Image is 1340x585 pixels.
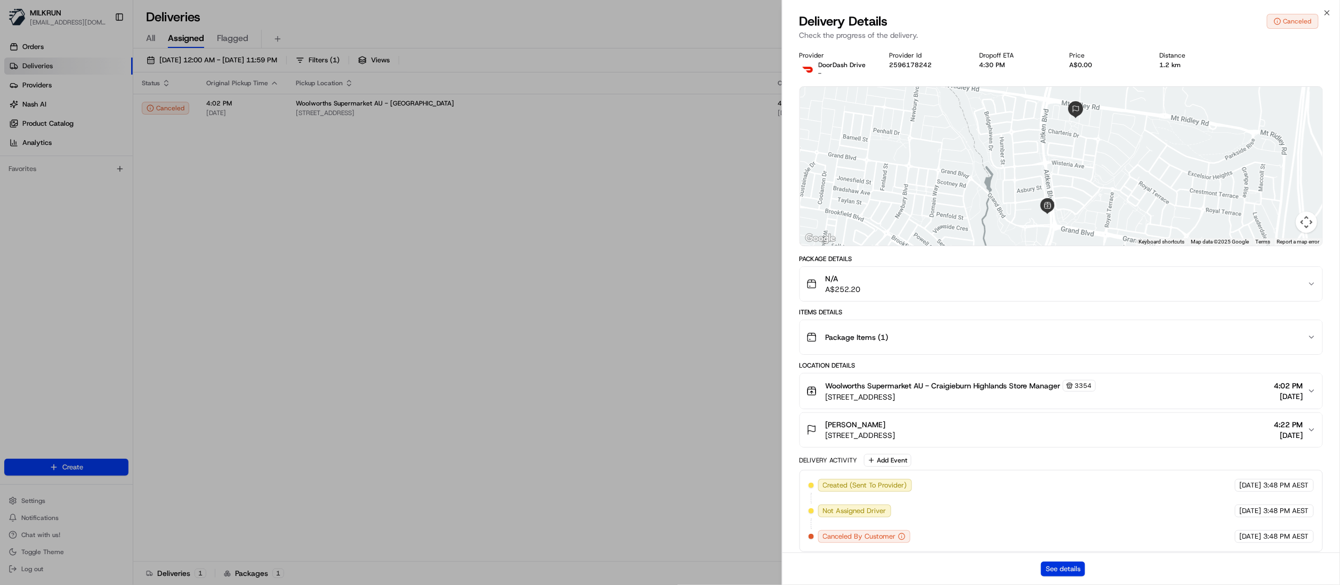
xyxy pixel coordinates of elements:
span: 3354 [1075,381,1092,390]
span: [DATE] [1240,506,1262,516]
div: Provider [800,51,873,60]
div: Location Details [800,361,1323,370]
div: Delivery Activity [800,456,858,465]
img: Google [803,232,838,246]
span: [DATE] [1274,391,1303,402]
span: 3:48 PM AEST [1264,481,1309,490]
div: Items Details [800,308,1323,316]
span: 3:48 PM AEST [1264,506,1309,516]
button: Keyboard shortcuts [1139,238,1184,246]
span: 4:22 PM [1274,419,1303,430]
a: Terms (opens in new tab) [1255,239,1270,245]
span: Package Items ( 1 ) [826,332,889,343]
div: A$0.00 [1070,61,1143,69]
span: - [819,69,822,78]
span: Delivery Details [800,13,888,30]
span: Map data ©2025 Google [1191,239,1249,245]
span: [STREET_ADDRESS] [826,392,1096,402]
button: Canceled [1267,14,1319,29]
span: [PERSON_NAME] [826,419,886,430]
div: Provider Id [890,51,963,60]
span: [STREET_ADDRESS] [826,430,895,441]
button: Package Items (1) [800,320,1323,354]
button: 2596178242 [890,61,932,69]
span: 3:48 PM AEST [1264,532,1309,541]
div: 4:30 PM [980,61,1053,69]
span: Not Assigned Driver [823,506,886,516]
span: Canceled By Customer [823,532,896,541]
a: Report a map error [1277,239,1319,245]
button: See details [1041,562,1085,576]
span: A$252.20 [826,284,861,295]
div: Package Details [800,255,1323,263]
a: Open this area in Google Maps (opens a new window) [803,232,838,246]
div: Distance [1160,51,1233,60]
span: [DATE] [1240,481,1262,490]
button: Map camera controls [1296,212,1317,233]
div: 1.2 km [1160,61,1233,69]
span: N/A [826,273,861,284]
span: Woolworths Supermarket AU - Craigieburn Highlands Store Manager [826,380,1061,391]
span: DoorDash Drive [819,61,866,69]
p: Check the progress of the delivery. [800,30,1323,40]
div: Dropoff ETA [980,51,1053,60]
span: 4:02 PM [1274,380,1303,391]
button: Woolworths Supermarket AU - Craigieburn Highlands Store Manager3354[STREET_ADDRESS]4:02 PM[DATE] [800,373,1323,409]
button: [PERSON_NAME][STREET_ADDRESS]4:22 PM[DATE] [800,413,1323,447]
span: [DATE] [1274,430,1303,441]
button: N/AA$252.20 [800,267,1323,301]
div: Price [1070,51,1143,60]
span: [DATE] [1240,532,1262,541]
button: Add Event [864,454,911,467]
img: doordash_logo_v2.png [800,61,817,78]
span: Created (Sent To Provider) [823,481,907,490]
